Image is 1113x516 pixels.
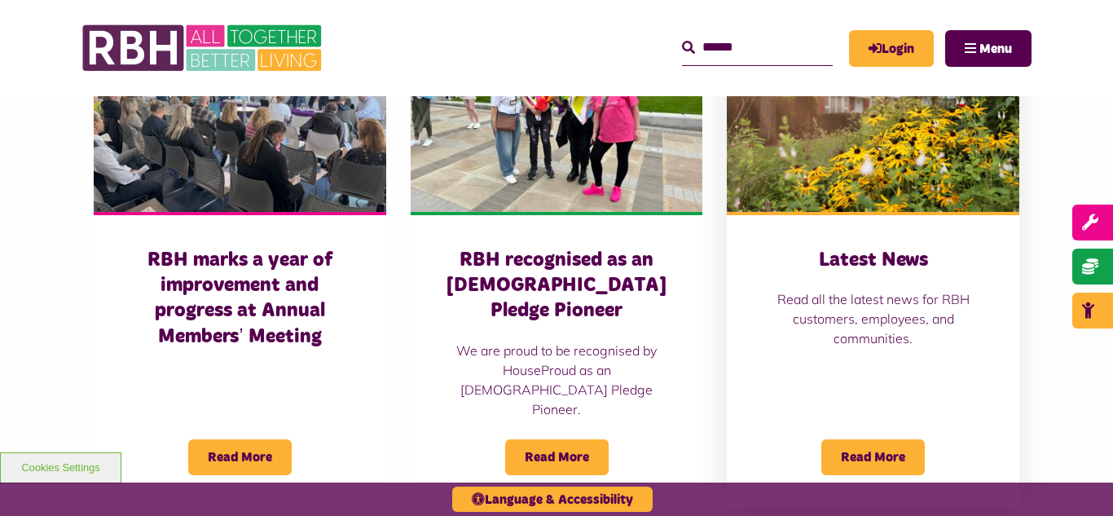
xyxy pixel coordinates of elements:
[188,439,292,475] span: Read More
[759,289,987,348] p: Read all the latest news for RBH customers, employees, and communities.
[727,29,1019,212] img: SAZ MEDIA RBH HOUSING4
[452,487,653,512] button: Language & Accessibility
[94,29,386,508] a: RBH marks a year of improvement and progress at Annual Members’ Meeting Read More
[411,29,703,508] a: RBH recognised as an [DEMOGRAPHIC_DATA] Pledge Pioneer We are proud to be recognised by HouseProu...
[821,439,925,475] span: Read More
[979,42,1012,55] span: Menu
[126,248,354,350] h3: RBH marks a year of improvement and progress at Annual Members’ Meeting
[682,30,833,65] input: Search
[849,30,934,67] a: MyRBH
[443,248,671,324] h3: RBH recognised as an [DEMOGRAPHIC_DATA] Pledge Pioneer
[411,29,703,212] img: RBH customers and colleagues at the Rochdale Pride event outside the town hall
[505,439,609,475] span: Read More
[727,29,1019,508] a: Latest News Read all the latest news for RBH customers, employees, and communities. Read More
[759,248,987,273] h3: Latest News
[94,29,386,212] img: Board Meeting
[81,16,326,80] img: RBH
[443,341,671,419] p: We are proud to be recognised by HouseProud as an [DEMOGRAPHIC_DATA] Pledge Pioneer.
[945,30,1032,67] button: Navigation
